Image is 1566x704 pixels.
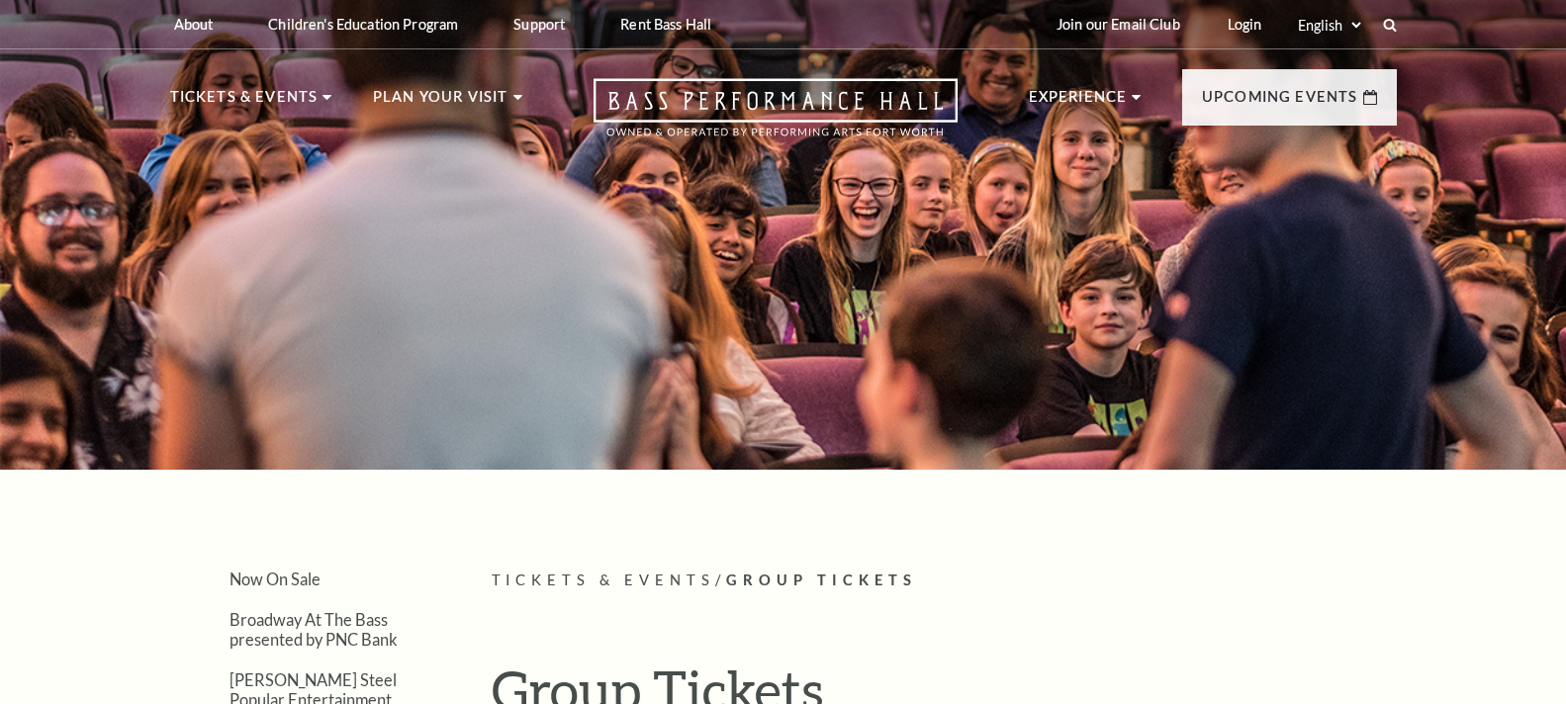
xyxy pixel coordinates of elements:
p: / [492,569,1397,593]
span: Group Tickets [726,572,917,588]
p: Plan Your Visit [373,85,508,121]
p: Children's Education Program [268,16,458,33]
p: Rent Bass Hall [620,16,711,33]
span: Tickets & Events [492,572,716,588]
a: Broadway At The Bass presented by PNC Bank [230,610,398,648]
p: Upcoming Events [1202,85,1358,121]
a: Now On Sale [230,570,321,588]
select: Select: [1294,16,1364,35]
p: About [174,16,214,33]
p: Support [513,16,565,33]
p: Experience [1029,85,1128,121]
p: Tickets & Events [170,85,319,121]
